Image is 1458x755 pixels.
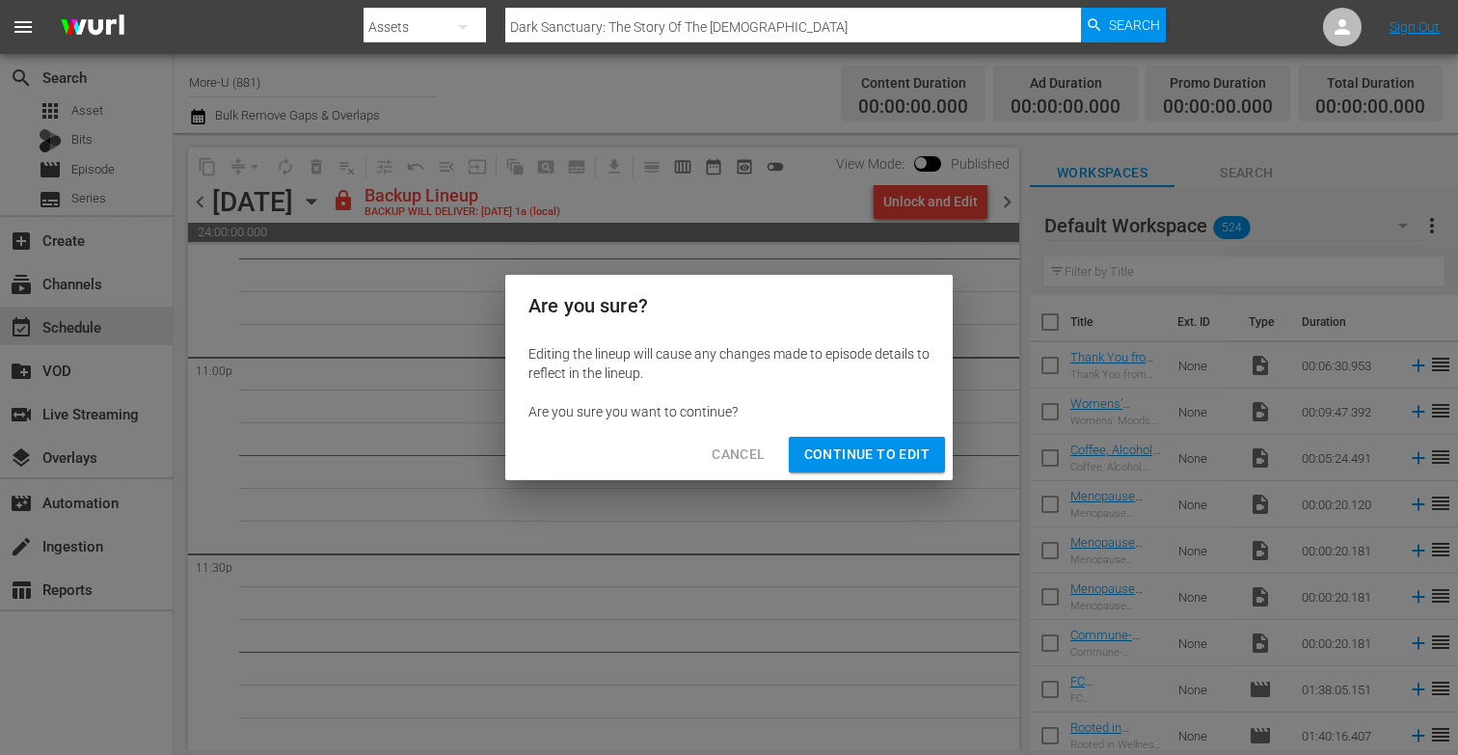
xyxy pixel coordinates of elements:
[528,402,930,421] div: Are you sure you want to continue?
[1390,19,1440,35] a: Sign Out
[1109,8,1160,42] span: Search
[528,344,930,383] div: Editing the lineup will cause any changes made to episode details to reflect in the lineup.
[712,443,765,467] span: Cancel
[46,5,139,50] img: ans4CAIJ8jUAAAAAAAAAAAAAAAAAAAAAAAAgQb4GAAAAAAAAAAAAAAAAAAAAAAAAJMjXAAAAAAAAAAAAAAAAAAAAAAAAgAT5G...
[12,15,35,39] span: menu
[696,437,780,472] button: Cancel
[528,290,930,321] h2: Are you sure?
[789,437,945,472] button: Continue to Edit
[804,443,930,467] span: Continue to Edit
